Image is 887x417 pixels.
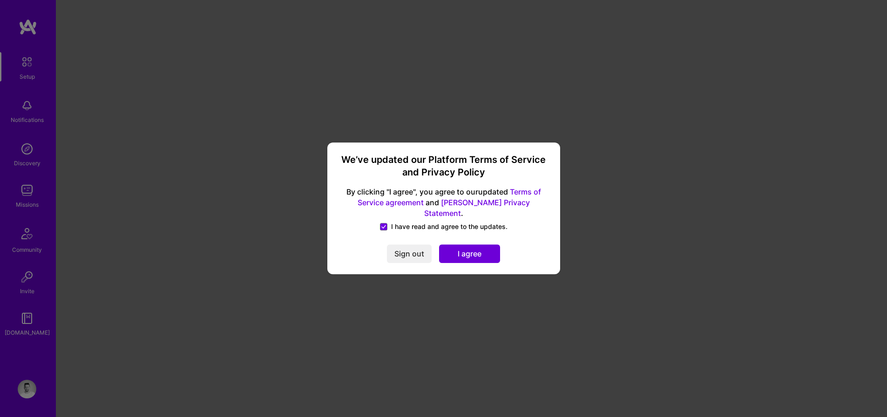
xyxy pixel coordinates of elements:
[358,187,541,207] a: Terms of Service agreement
[339,187,549,219] span: By clicking "I agree", you agree to our updated and .
[424,198,530,218] a: [PERSON_NAME] Privacy Statement
[391,222,508,232] span: I have read and agree to the updates.
[387,245,432,263] button: Sign out
[439,245,500,263] button: I agree
[339,154,549,179] h3: We’ve updated our Platform Terms of Service and Privacy Policy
